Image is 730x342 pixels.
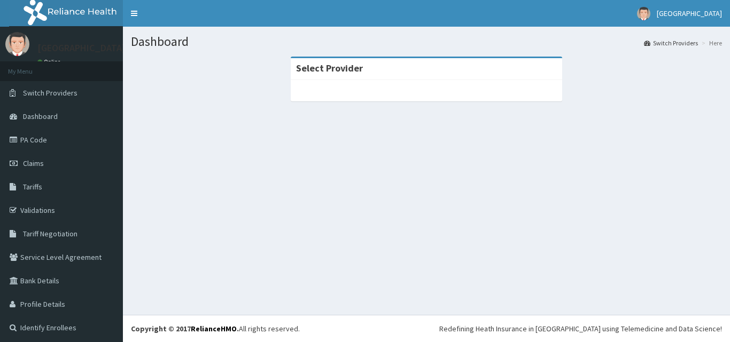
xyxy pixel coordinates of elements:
span: [GEOGRAPHIC_DATA] [657,9,722,18]
span: Dashboard [23,112,58,121]
p: [GEOGRAPHIC_DATA] [37,43,126,53]
strong: Copyright © 2017 . [131,324,239,333]
strong: Select Provider [296,62,363,74]
span: Tariff Negotiation [23,229,77,238]
span: Switch Providers [23,88,77,98]
a: Switch Providers [644,38,698,47]
li: Here [699,38,722,47]
h1: Dashboard [131,35,722,49]
span: Tariffs [23,182,42,192]
a: Online [37,58,63,66]
span: Claims [23,158,44,168]
footer: All rights reserved. [123,315,730,342]
img: User Image [637,7,650,20]
img: User Image [5,32,29,56]
a: RelianceHMO [191,324,237,333]
div: Redefining Heath Insurance in [GEOGRAPHIC_DATA] using Telemedicine and Data Science! [439,323,722,334]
